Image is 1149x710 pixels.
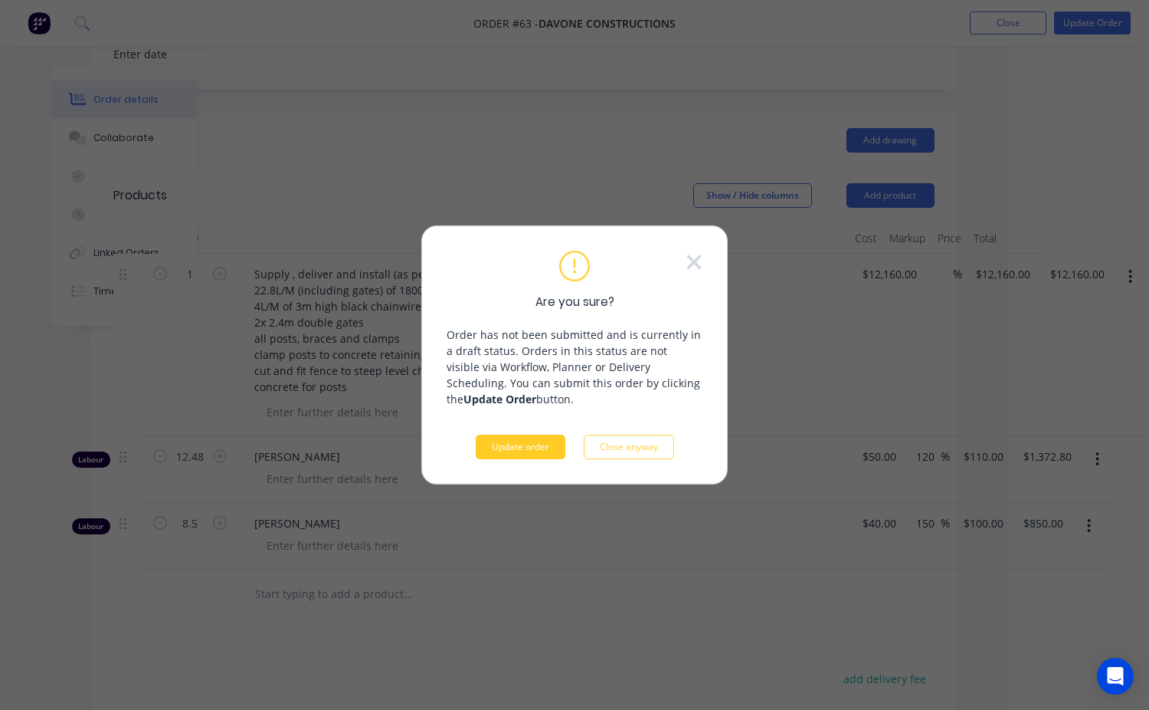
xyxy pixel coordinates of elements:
button: Close anyway [584,435,674,459]
span: Are you sure? [535,294,614,311]
div: Open Intercom Messenger [1097,658,1134,695]
button: Update order [476,435,565,459]
p: Order has not been submitted and is currently in a draft status. Orders in this status are not vi... [447,327,702,407]
strong: Update Order [463,392,536,406]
